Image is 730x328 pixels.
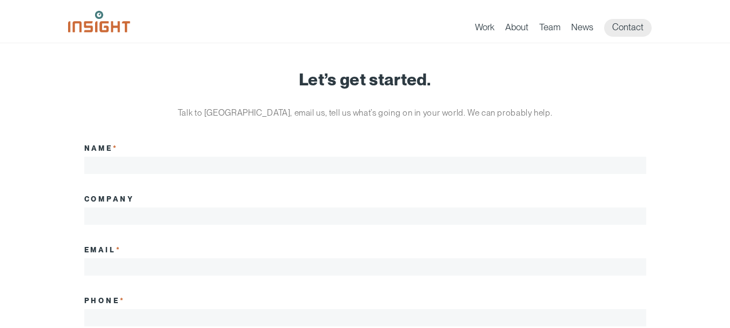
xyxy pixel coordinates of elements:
a: Contact [604,19,652,37]
h1: Let’s get started. [84,70,646,89]
label: Name [84,144,119,152]
a: News [571,22,593,37]
a: Work [475,22,494,37]
a: About [505,22,528,37]
label: Phone [84,296,126,305]
img: Insight Marketing Design [68,11,130,32]
label: Company [84,195,135,203]
p: Talk to [GEOGRAPHIC_DATA], email us, tell us what’s going on in your world. We can probably help. [163,105,568,121]
a: Team [539,22,560,37]
nav: primary navigation menu [475,19,662,37]
label: Email [84,245,122,254]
